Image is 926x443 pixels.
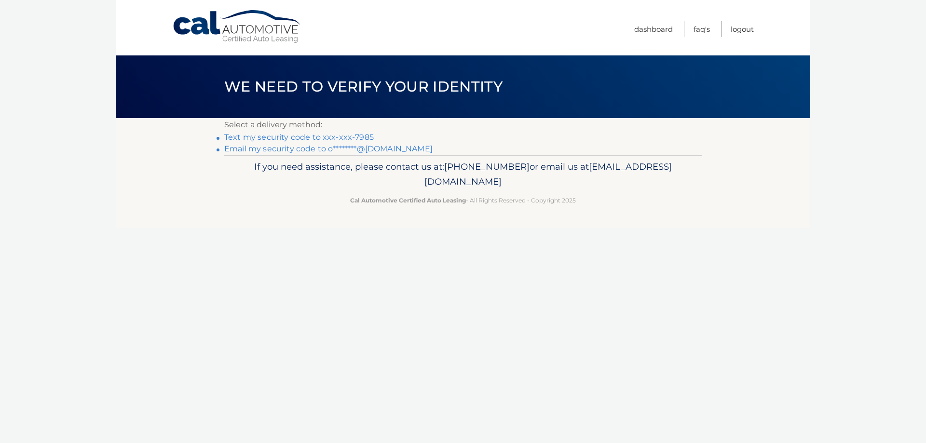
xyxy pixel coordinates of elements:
span: We need to verify your identity [224,78,503,95]
a: Text my security code to xxx-xxx-7985 [224,133,374,142]
a: Dashboard [634,21,673,37]
a: Email my security code to o********@[DOMAIN_NAME] [224,144,433,153]
a: FAQ's [694,21,710,37]
a: Logout [731,21,754,37]
span: [PHONE_NUMBER] [444,161,530,172]
p: Select a delivery method: [224,118,702,132]
a: Cal Automotive [172,10,302,44]
strong: Cal Automotive Certified Auto Leasing [350,197,466,204]
p: - All Rights Reserved - Copyright 2025 [231,195,695,205]
p: If you need assistance, please contact us at: or email us at [231,159,695,190]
